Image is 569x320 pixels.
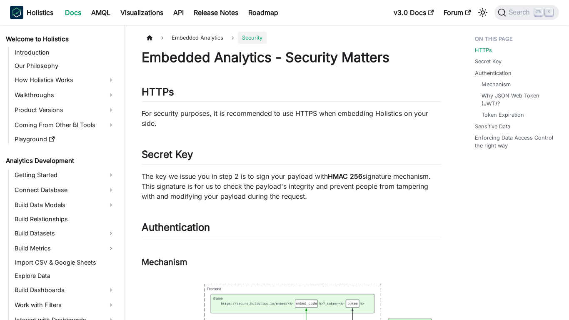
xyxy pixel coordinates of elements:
[27,7,53,17] b: Holistics
[12,183,117,197] a: Connect Database
[475,46,492,54] a: HTTPs
[506,9,535,16] span: Search
[12,213,117,225] a: Build Relationships
[238,32,267,44] span: Security
[12,242,117,255] a: Build Metrics
[475,122,510,130] a: Sensitive Data
[328,172,362,180] strong: HMAC 256
[439,6,476,19] a: Forum
[482,111,524,119] a: Token Expiration
[115,6,168,19] a: Visualizations
[545,8,553,16] kbd: K
[475,69,512,77] a: Authentication
[142,108,442,128] p: For security purposes, it is recommended to use HTTPS when embedding Holistics on your side.
[494,5,559,20] button: Search (Ctrl+K)
[142,257,442,267] h3: Mechanism
[389,6,439,19] a: v3.0 Docs
[189,6,243,19] a: Release Notes
[3,33,117,45] a: Welcome to Holistics
[482,92,553,107] a: Why JSON Web Token (JWT)?
[12,133,117,145] a: Playground
[475,57,502,65] a: Secret Key
[142,49,442,66] h1: Embedded Analytics - Security Matters
[168,6,189,19] a: API
[12,168,117,182] a: Getting Started
[12,283,117,297] a: Build Dashboards
[12,270,117,282] a: Explore Data
[12,47,117,58] a: Introduction
[12,73,117,87] a: How Holistics Works
[12,227,117,240] a: Build Datasets
[60,6,86,19] a: Docs
[3,155,117,167] a: Analytics Development
[10,6,23,19] img: Holistics
[10,6,53,19] a: HolisticsHolistics
[12,60,117,72] a: Our Philosophy
[243,6,283,19] a: Roadmap
[482,80,511,88] a: Mechanism
[167,32,227,44] span: Embedded Analytics
[475,134,556,150] a: Enforcing Data Access Control the right way
[12,257,117,268] a: Import CSV & Google Sheets
[142,148,442,164] h2: Secret Key
[476,6,489,19] button: Switch between dark and light mode (currently light mode)
[142,32,442,44] nav: Breadcrumbs
[12,88,117,102] a: Walkthroughs
[142,32,157,44] a: Home page
[142,86,442,102] h2: HTTPs
[142,221,442,237] h2: Authentication
[12,298,117,312] a: Work with Filters
[86,6,115,19] a: AMQL
[12,198,117,212] a: Build Data Models
[142,171,442,201] p: The key we issue you in step 2 is to sign your payload with signature mechanism. This signature i...
[12,118,117,132] a: Coming From Other BI Tools
[12,103,117,117] a: Product Versions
